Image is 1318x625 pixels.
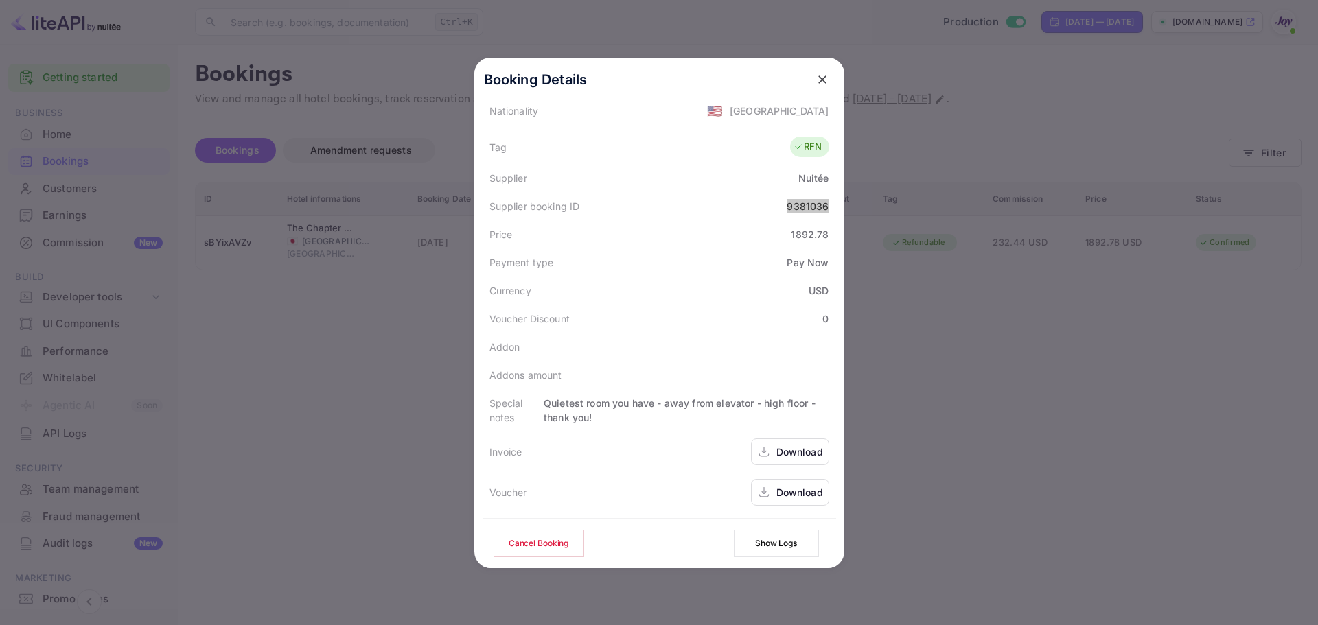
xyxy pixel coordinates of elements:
div: 0 [822,311,829,326]
div: Voucher Discount [489,311,570,326]
div: Download [776,485,823,499]
div: Price [489,227,513,241]
div: Pay Now [787,255,829,270]
button: Cancel Booking [494,530,584,557]
div: Invoice [489,445,522,459]
p: Booking Details [484,69,588,90]
button: close [810,67,835,92]
div: 1892.78 [791,227,829,241]
div: Currency [489,283,531,298]
div: RFN [794,140,822,154]
div: Voucher [489,485,527,499]
div: Supplier booking ID [489,199,580,213]
div: 9381036 [787,199,829,213]
div: Tag [489,140,507,154]
div: Nuitée [798,171,829,185]
div: Payment type [489,255,554,270]
div: Download [776,445,823,459]
button: Show Logs [734,530,819,557]
div: Special notes [489,396,544,425]
div: USD [809,283,829,298]
div: Addon [489,340,520,354]
div: [GEOGRAPHIC_DATA] [730,104,829,118]
div: Nationality [489,104,539,118]
div: Quietest room you have - away from elevator - high floor - thank you! [544,396,829,425]
div: Supplier [489,171,527,185]
span: United States [707,98,723,123]
div: Addons amount [489,368,562,382]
